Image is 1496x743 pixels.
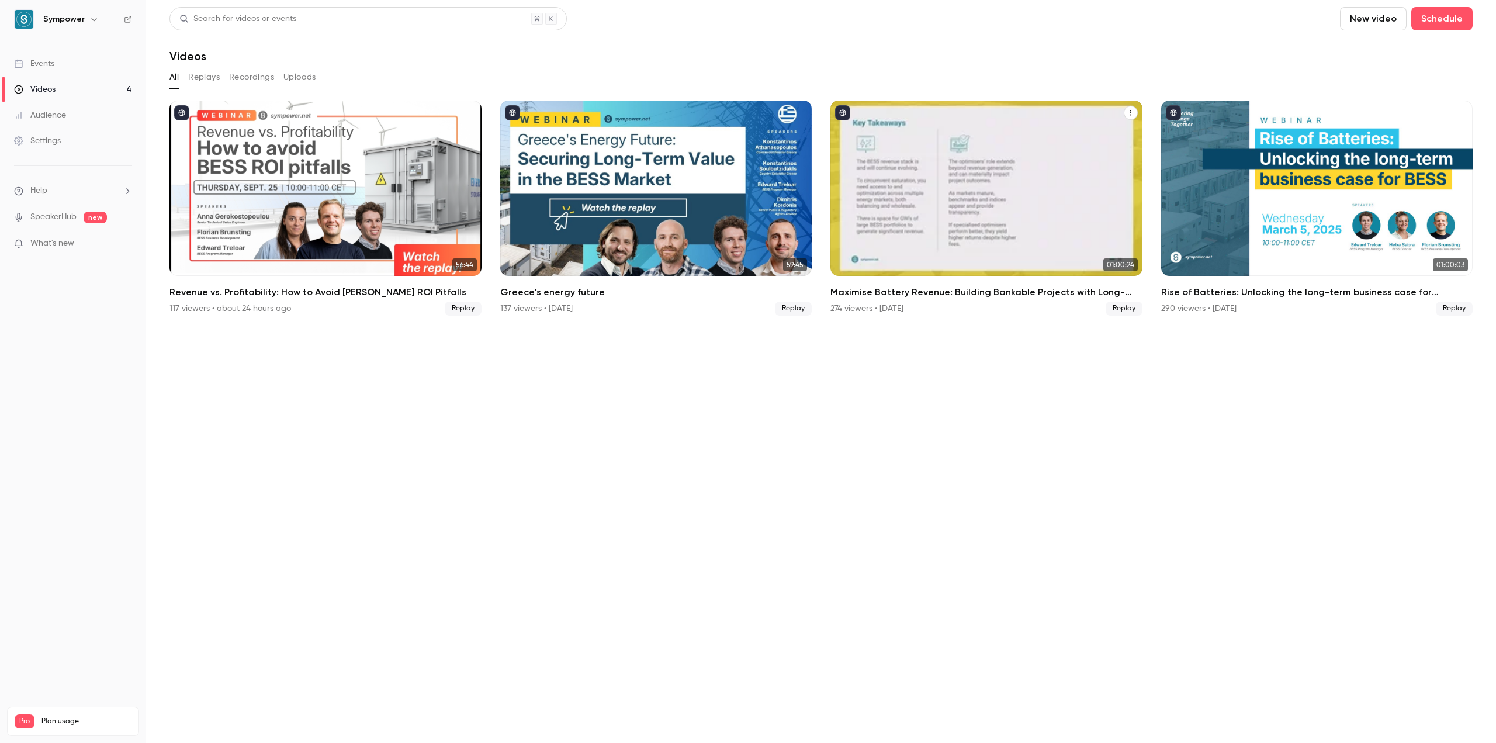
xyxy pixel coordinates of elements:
button: Replays [188,68,220,87]
li: help-dropdown-opener [14,185,132,197]
span: Replay [1436,302,1473,316]
span: Replay [775,302,812,316]
span: 59:45 [783,258,807,271]
li: Rise of Batteries: Unlocking the long-term business case for BESS [1161,101,1473,316]
h2: Greece's energy future [500,285,812,299]
button: Schedule [1411,7,1473,30]
button: published [835,105,850,120]
h2: Maximise Battery Revenue: Building Bankable Projects with Long-Term ROI [830,285,1142,299]
img: Sympower [15,10,33,29]
div: Audience [14,109,66,121]
span: Help [30,185,47,197]
a: 59:45Greece's energy future137 viewers • [DATE]Replay [500,101,812,316]
li: Revenue vs. Profitability: How to Avoid BESS ROI Pitfalls [169,101,482,316]
span: Replay [1106,302,1142,316]
li: Maximise Battery Revenue: Building Bankable Projects with Long-Term ROI [830,101,1142,316]
span: Plan usage [41,717,131,726]
span: Pro [15,714,34,728]
h2: Revenue vs. Profitability: How to Avoid [PERSON_NAME] ROI Pitfalls [169,285,482,299]
span: Replay [445,302,482,316]
span: 56:44 [452,258,477,271]
button: published [1166,105,1181,120]
iframe: Noticeable Trigger [118,239,132,249]
div: Videos [14,84,56,95]
div: 290 viewers • [DATE] [1161,303,1237,315]
div: Events [14,58,54,70]
h1: Videos [169,49,206,63]
section: Videos [169,7,1473,736]
h2: Rise of Batteries: Unlocking the long-term business case for [PERSON_NAME] [1161,285,1473,299]
button: All [169,68,179,87]
a: 01:00:03Rise of Batteries: Unlocking the long-term business case for [PERSON_NAME]290 viewers • [... [1161,101,1473,316]
div: 117 viewers • about 24 hours ago [169,303,291,315]
div: 274 viewers • [DATE] [830,303,903,315]
div: 137 viewers • [DATE] [500,303,573,315]
li: Greece's energy future [500,101,812,316]
button: Uploads [283,68,316,87]
span: new [84,212,107,223]
button: New video [1340,7,1407,30]
div: Search for videos or events [179,13,296,25]
a: SpeakerHub [30,211,77,223]
a: 01:00:24Maximise Battery Revenue: Building Bankable Projects with Long-Term ROI274 viewers • [DAT... [830,101,1142,316]
button: published [174,105,189,120]
ul: Videos [169,101,1473,316]
button: Recordings [229,68,274,87]
span: 01:00:24 [1103,258,1138,271]
div: Settings [14,135,61,147]
h6: Sympower [43,13,85,25]
span: What's new [30,237,74,250]
span: 01:00:03 [1433,258,1468,271]
a: 56:44Revenue vs. Profitability: How to Avoid [PERSON_NAME] ROI Pitfalls117 viewers • about 24 hou... [169,101,482,316]
button: published [505,105,520,120]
